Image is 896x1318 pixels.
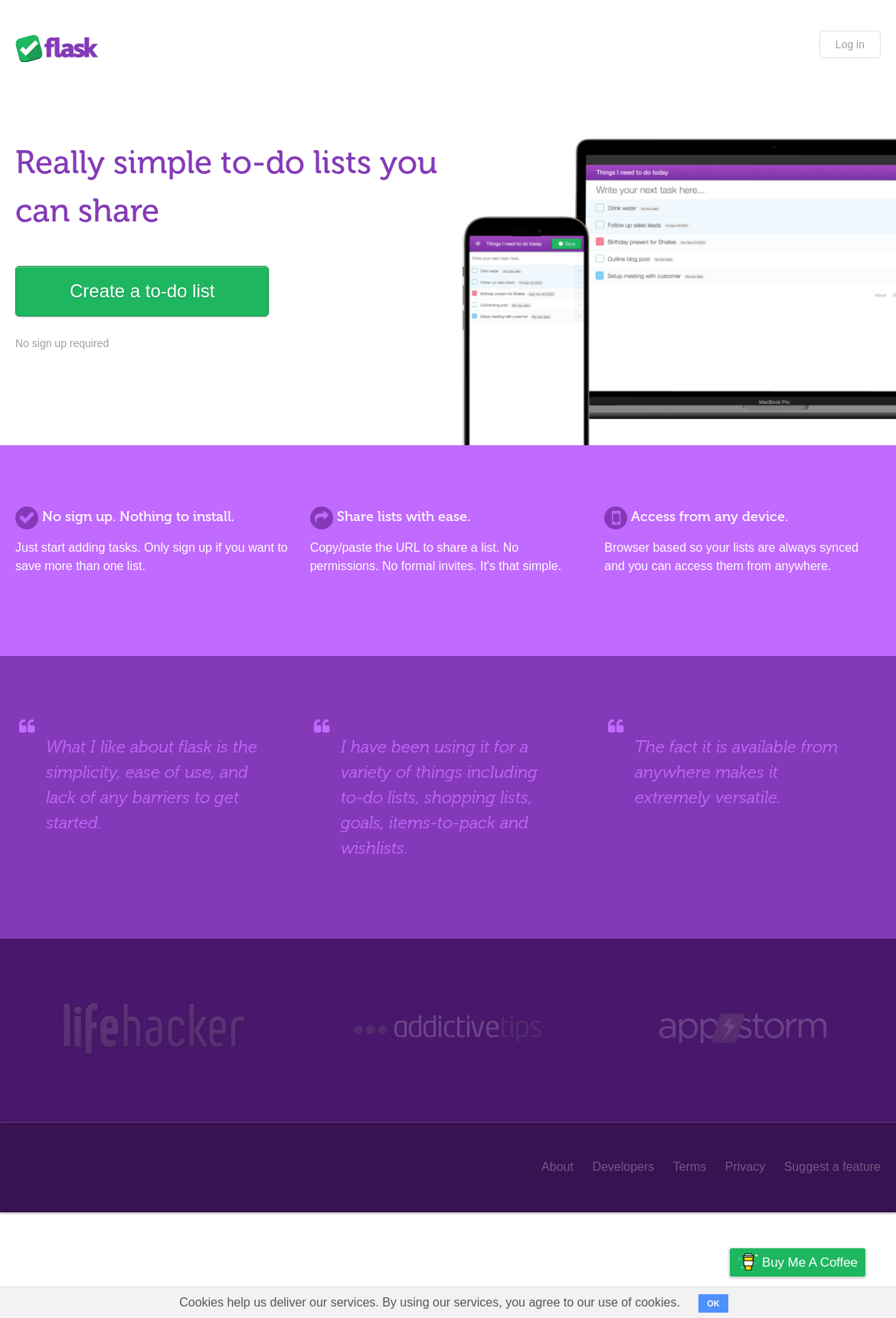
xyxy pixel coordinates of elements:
a: Buy me a coffee [730,1248,865,1277]
button: OK [698,1294,728,1313]
p: Just start adding tasks. Only sign up if you want to save more than one list. [15,539,292,575]
img: Lifehacker [59,1000,247,1057]
h2: Access from any device. [604,507,881,527]
a: Privacy [725,1152,765,1182]
p: Browser based so your lists are always synced and you can access them from anywhere. [604,539,881,575]
h2: No sign up. Nothing to install. [15,507,292,527]
a: Terms [673,1152,707,1182]
span: Cookies help us deliver our services. By using our services, you agree to our use of cookies. [164,1287,695,1318]
img: Addictive Tips [350,1000,545,1057]
img: Buy me a coffee [737,1249,758,1275]
a: Suggest a feature [784,1152,881,1182]
p: Copy/paste the URL to share a list. No permissions. No formal invites. It's that simple. [310,539,587,575]
a: Developers [592,1152,654,1182]
h1: Really simple to-do lists you can share [15,139,439,235]
blockquote: I have been using it for a variety of things including to-do lists, shopping lists, goals, items-... [341,734,556,861]
a: About [541,1152,574,1182]
div: Flask Lists [15,34,107,62]
blockquote: What I like about flask is the simplicity, ease of use, and lack of any barriers to get started. [46,734,261,835]
blockquote: The fact it is available from anywhere makes it extremely versatile. [635,734,850,810]
span: Buy me a coffee [762,1249,858,1276]
p: No sign up required [15,336,439,352]
h2: Share lists with ease. [310,507,587,527]
a: Log in [819,31,881,58]
img: Web Appstorm [659,1000,826,1057]
a: Create a to-do list [15,266,269,316]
